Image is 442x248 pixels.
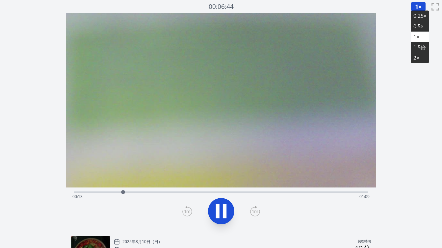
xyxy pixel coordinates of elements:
[413,54,419,62] font: 2×
[122,239,162,244] font: 2025年8月10日（日）
[413,33,419,40] font: 1×
[418,3,422,11] font: ×
[413,23,424,30] font: 0.5×
[415,3,418,11] font: 1
[413,44,426,51] font: 1.5倍
[72,194,83,199] span: 00:13
[411,2,426,12] button: 1×
[413,12,427,19] font: 0.25×
[358,239,371,243] font: 調理時間
[209,2,234,11] font: 00:06:44
[359,194,370,199] span: 01:09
